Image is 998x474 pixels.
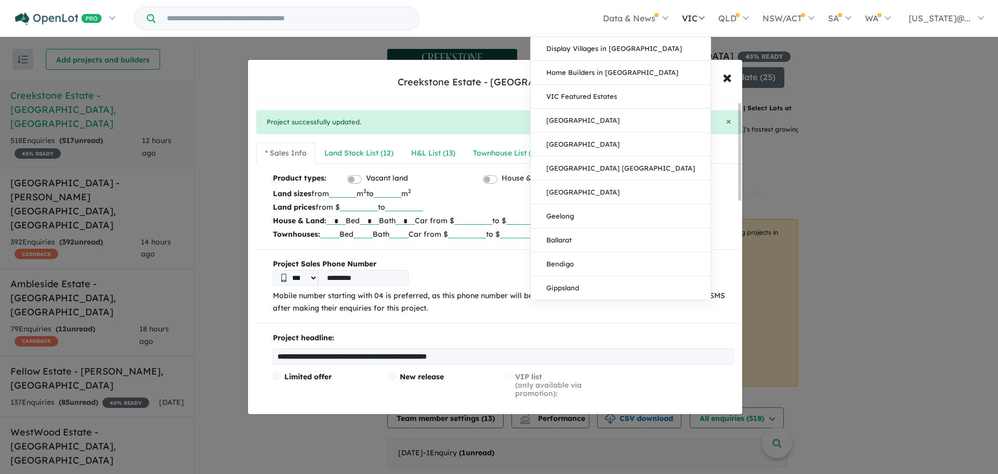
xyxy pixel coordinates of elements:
[531,181,711,204] a: [GEOGRAPHIC_DATA]
[726,117,731,126] button: Close
[281,274,286,282] img: Phone icon
[531,276,711,300] a: Gippsland
[502,172,549,185] label: House & land
[273,189,311,198] b: Land sizes
[400,372,444,381] span: New release
[273,227,734,241] p: Bed Bath Car from $ to $
[273,202,316,212] b: Land prices
[531,228,711,252] a: Ballarat
[273,200,734,214] p: from $ to
[531,133,711,157] a: [GEOGRAPHIC_DATA]
[531,204,711,228] a: Geelong
[363,187,366,195] sup: 2
[909,13,970,23] span: [US_STATE]@...
[531,85,711,109] a: VIC Featured Estates
[273,229,320,239] b: Townhouses:
[273,187,734,200] p: from m to m
[531,61,711,85] a: Home Builders in [GEOGRAPHIC_DATA]
[723,66,732,88] span: ×
[324,147,393,160] div: Land Stock List ( 12 )
[408,187,411,195] sup: 2
[256,110,742,134] div: Project successfully updated.
[366,172,408,185] label: Vacant land
[273,216,326,225] b: House & Land:
[284,372,332,381] span: Limited offer
[411,147,455,160] div: H&L List ( 13 )
[157,7,417,30] input: Try estate name, suburb, builder or developer
[531,157,711,181] a: [GEOGRAPHIC_DATA] [GEOGRAPHIC_DATA]
[273,214,734,227] p: Bed Bath Car from $ to $
[265,147,307,160] div: * Sales Info
[273,290,734,315] p: Mobile number starting with 04 is preferred, as this phone number will be shared with buyers to m...
[531,109,711,133] a: [GEOGRAPHIC_DATA]
[273,332,734,344] p: Project headline:
[398,75,593,89] div: Creekstone Estate - [GEOGRAPHIC_DATA]
[273,258,734,271] b: Project Sales Phone Number
[726,115,731,127] span: ×
[473,147,539,160] div: Townhouse List ( 0 )
[15,12,102,25] img: Openlot PRO Logo White
[273,172,326,186] b: Product types:
[531,252,711,276] a: Bendigo
[531,37,711,61] a: Display Villages in [GEOGRAPHIC_DATA]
